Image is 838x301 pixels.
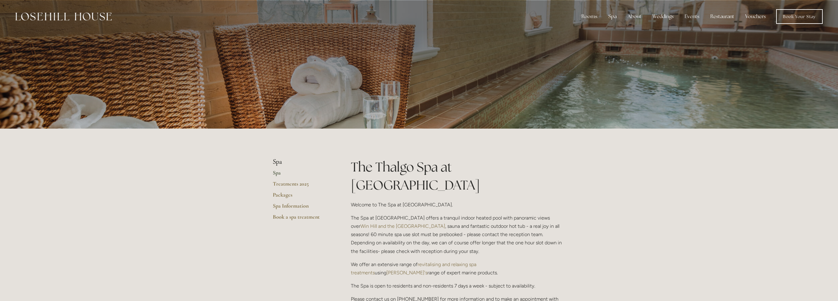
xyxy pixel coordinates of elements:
div: Weddings [648,10,678,23]
div: Restaurant [705,10,739,23]
a: [PERSON_NAME]'s [386,270,427,276]
a: Spa Information [273,202,331,213]
img: Losehill House [15,13,112,21]
div: Spa [603,10,622,23]
p: The Spa at [GEOGRAPHIC_DATA] offers a tranquil indoor heated pool with panoramic views over , sau... [351,214,566,255]
a: Book a spa treatment [273,213,331,224]
h1: The Thalgo Spa at [GEOGRAPHIC_DATA] [351,158,566,194]
a: Treatments 2025 [273,180,331,191]
a: Book Your Stay [776,9,823,24]
a: Vouchers [740,10,771,23]
a: Packages [273,191,331,202]
p: We offer an extensive range of using range of expert marine products. [351,260,566,277]
div: Events [680,10,704,23]
a: Spa [273,169,331,180]
p: The Spa is open to residents and non-residents 7 days a week - subject to availability. [351,282,566,290]
div: About [623,10,646,23]
div: Rooms [577,10,602,23]
a: Win Hill and the [GEOGRAPHIC_DATA] [360,223,445,229]
p: Welcome to The Spa at [GEOGRAPHIC_DATA]. [351,201,566,209]
li: Spa [273,158,331,166]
